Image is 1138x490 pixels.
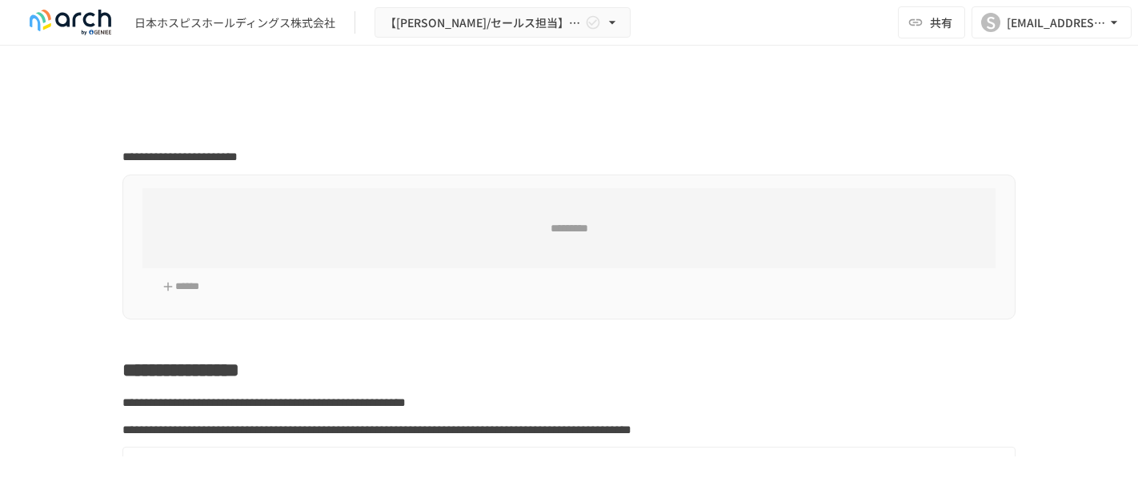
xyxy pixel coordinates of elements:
img: logo-default@2x-9cf2c760.svg [19,10,122,35]
div: S [981,13,1000,32]
span: 【[PERSON_NAME]/セールス担当】日本ホスピスホールディングス株式会社様_初期設定サポート [385,13,582,33]
button: 【[PERSON_NAME]/セールス担当】日本ホスピスホールディングス株式会社様_初期設定サポート [375,7,631,38]
button: 共有 [898,6,965,38]
div: [EMAIL_ADDRESS][DOMAIN_NAME] [1007,13,1106,33]
button: S[EMAIL_ADDRESS][DOMAIN_NAME] [972,6,1132,38]
span: 共有 [930,14,952,31]
div: 日本ホスピスホールディングス株式会社 [134,14,335,31]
